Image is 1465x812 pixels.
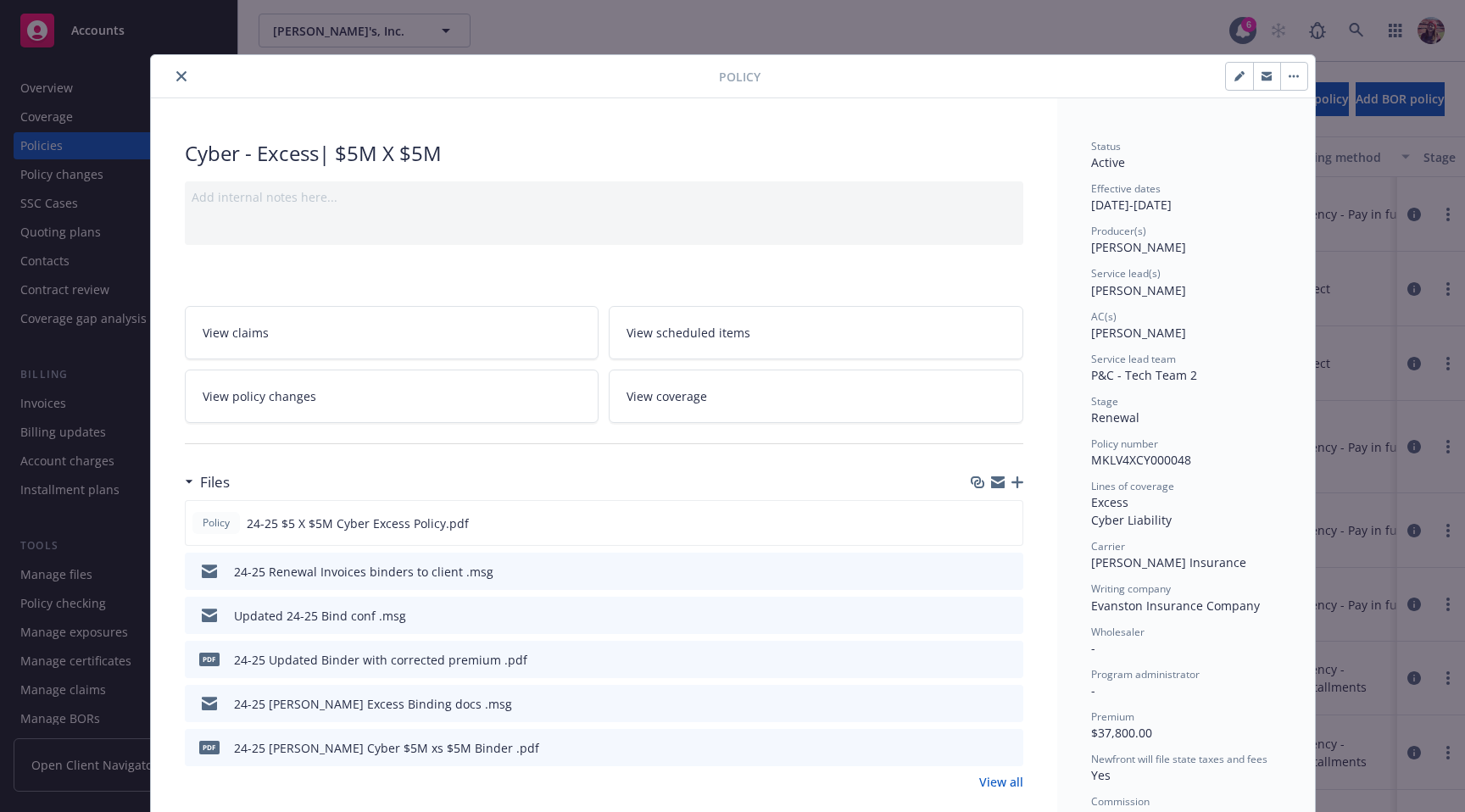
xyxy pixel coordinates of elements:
[1091,554,1246,570] span: [PERSON_NAME] Insurance
[1091,794,1150,809] span: Commission
[234,651,527,669] div: 24-25 Updated Binder with corrected premium .pdf
[185,471,230,493] div: Files
[192,188,1017,206] div: Add internal notes here...
[1091,325,1186,341] span: [PERSON_NAME]
[1091,511,1281,529] div: Cyber Liability
[1091,266,1161,281] span: Service lead(s)
[199,653,220,665] span: pdf
[1001,651,1017,669] button: preview file
[199,741,220,754] span: pdf
[1091,437,1158,451] span: Policy number
[1091,640,1095,656] span: -
[974,695,988,713] button: download file
[1091,282,1186,298] span: [PERSON_NAME]
[1091,154,1125,170] span: Active
[974,739,988,757] button: download file
[1091,709,1134,724] span: Premium
[1091,309,1117,324] span: AC(s)
[171,66,192,86] button: close
[185,139,1023,168] div: Cyber - Excess| $5M X $5M
[1091,725,1152,741] span: $37,800.00
[1091,181,1281,214] div: [DATE] - [DATE]
[1091,581,1171,596] span: Writing company
[234,563,493,581] div: 24-25 Renewal Invoices binders to client .msg
[1001,695,1017,713] button: preview file
[974,607,988,625] button: download file
[974,651,988,669] button: download file
[247,514,469,532] span: 24-25 $5 X $5M Cyber Excess Policy.pdf
[234,739,539,757] div: 24-25 [PERSON_NAME] Cyber $5M xs $5M Binder .pdf
[1091,752,1267,766] span: Newfront will file state taxes and fees
[1091,539,1125,553] span: Carrier
[234,695,512,713] div: 24-25 [PERSON_NAME] Excess Binding docs .msg
[1091,352,1176,366] span: Service lead team
[1000,514,1016,532] button: preview file
[979,773,1023,791] a: View all
[203,387,316,405] span: View policy changes
[1091,479,1174,493] span: Lines of coverage
[1091,394,1118,409] span: Stage
[185,370,599,423] a: View policy changes
[1091,767,1111,783] span: Yes
[1091,682,1095,698] span: -
[1091,493,1281,511] div: Excess
[1091,598,1260,614] span: Evanston Insurance Company
[185,306,599,359] a: View claims
[1001,607,1017,625] button: preview file
[974,563,988,581] button: download file
[1091,239,1186,255] span: [PERSON_NAME]
[973,514,987,532] button: download file
[1001,563,1017,581] button: preview file
[609,306,1023,359] a: View scheduled items
[1091,409,1139,425] span: Renewal
[1091,367,1197,383] span: P&C - Tech Team 2
[719,68,760,86] span: Policy
[199,515,233,531] span: Policy
[203,324,269,342] span: View claims
[1091,452,1191,468] span: MKLV4XCY000048
[1001,739,1017,757] button: preview file
[1091,139,1121,153] span: Status
[627,387,707,405] span: View coverage
[234,607,406,625] div: Updated 24-25 Bind conf .msg
[1091,667,1200,681] span: Program administrator
[627,324,750,342] span: View scheduled items
[200,471,230,493] h3: Files
[1091,224,1146,238] span: Producer(s)
[609,370,1023,423] a: View coverage
[1091,625,1145,639] span: Wholesaler
[1091,181,1161,196] span: Effective dates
